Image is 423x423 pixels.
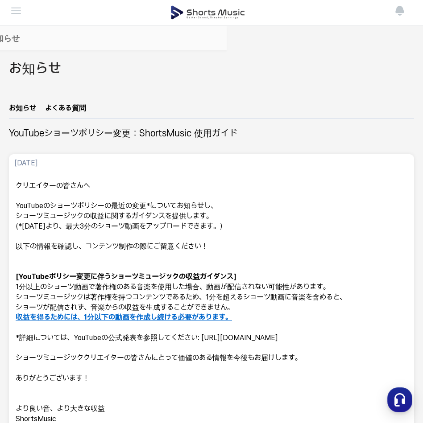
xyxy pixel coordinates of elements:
[16,272,236,281] strong: [YouTubeポリシー変更に伴うショーツミュージックの収益ガイダンス]
[16,313,232,321] u: 収益を得るためには、1分以下の動画を作成し続ける必要があります。
[14,158,38,168] p: [DATE]
[11,5,21,16] img: menu
[9,127,237,140] h2: YouTubeショーツポリシー変更：ShortsMusic 使用ガイド
[16,404,407,414] p: より良い音、より大きな収益
[16,242,407,252] p: 以下の情報を確認し、コンテンツ制作の際にご留意ください！
[16,222,223,230] em: (*[DATE]より、最大3分のショーツ動画をアップロードできます。)
[16,374,407,384] p: ありがとうございます！
[23,32,216,44] a: プラットフォーム改修およびサービス再開のお知らせ
[16,201,407,221] p: YouTubeのショーツポリシーの最近の変更*についてお知らせし、ショーツミュージックの収益に関するガイダンスを提供します。
[16,282,407,292] p: 1分以上のショーツ動画で著作権のある音楽を使用した場合、動画が配信されない可能性があります。
[16,333,407,343] p: *詳細については、YouTubeの公式発表を参照してください: [URL][DOMAIN_NAME]
[9,103,36,118] a: お知らせ
[45,103,86,118] a: よくある質問
[9,59,61,79] h2: お知らせ
[16,181,407,191] h3: クリエイターの皆さんへ
[9,33,20,43] img: 알림 아이콘
[16,292,407,312] p: ショーツミュージックは著作権を持つコンテンツであるため、1分を超えるショーツ動画に音楽を含めると、ショーツが配信されず、音楽からの収益を生成することができません。
[394,5,405,16] img: 알림
[16,353,407,363] p: ショーツミュージッククリエイターの皆さんにとって価値のある情報を今後もお届けします。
